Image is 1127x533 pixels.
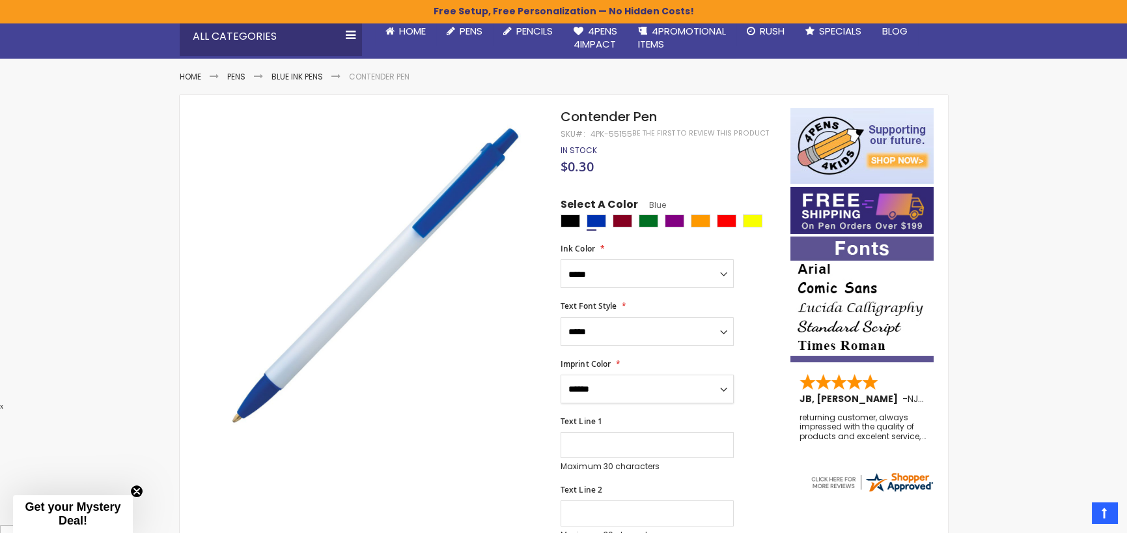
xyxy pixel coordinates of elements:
[872,17,918,46] a: Blog
[760,24,785,38] span: Rush
[665,214,684,227] div: Purple
[590,129,632,139] div: 4PK-55155
[516,24,553,38] span: Pencils
[561,145,596,156] div: Availability
[561,243,594,254] span: Ink Color
[563,17,628,59] a: 4Pens4impact
[902,392,1016,405] span: - ,
[574,24,617,51] span: 4Pens 4impact
[691,214,710,227] div: Orange
[375,17,436,46] a: Home
[180,71,201,82] a: Home
[130,485,143,498] button: Close teaser
[25,500,120,527] span: Get your Mystery Deal!
[613,214,632,227] div: Burgundy
[809,470,934,494] img: 4pens.com widget logo
[436,17,493,46] a: Pens
[205,107,543,445] img: blue-the_contender_pen.jpg
[819,24,861,38] span: Specials
[561,358,610,369] span: Imprint Color
[638,24,726,51] span: 4PROMOTIONAL ITEMS
[743,214,762,227] div: Yellow
[399,24,426,38] span: Home
[493,17,563,46] a: Pencils
[717,214,736,227] div: Red
[561,128,585,139] strong: SKU
[349,72,410,82] li: Contender Pen
[790,237,934,362] img: font-personalization-examples
[736,17,795,46] a: Rush
[639,214,658,227] div: Green
[460,24,482,38] span: Pens
[790,108,934,184] img: 4pens 4 kids
[800,392,902,405] span: JB, [PERSON_NAME]
[809,485,934,497] a: 4pens.com certificate URL
[632,128,768,138] a: Be the first to review this product
[561,461,734,472] p: Maximum 30 characters
[561,300,616,311] span: Text Font Style
[795,17,872,46] a: Specials
[561,484,602,495] span: Text Line 2
[908,392,924,405] span: NJ
[227,71,245,82] a: Pens
[790,187,934,234] img: Free shipping on orders over $199
[561,416,602,427] span: Text Line 1
[800,413,926,441] div: returning customer, always impressed with the quality of products and excelent service, will retu...
[271,71,323,82] a: Blue ink Pens
[13,495,133,533] div: Get your Mystery Deal!Close teaser
[587,214,606,227] div: Blue
[180,17,362,56] div: All Categories
[1092,502,1117,523] a: Top
[561,145,596,156] span: In stock
[882,24,908,38] span: Blog
[561,214,580,227] div: Black
[561,158,593,175] span: $0.30
[637,199,665,210] span: Blue
[628,17,736,59] a: 4PROMOTIONALITEMS
[561,108,656,126] span: Contender Pen
[561,197,637,215] span: Select A Color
